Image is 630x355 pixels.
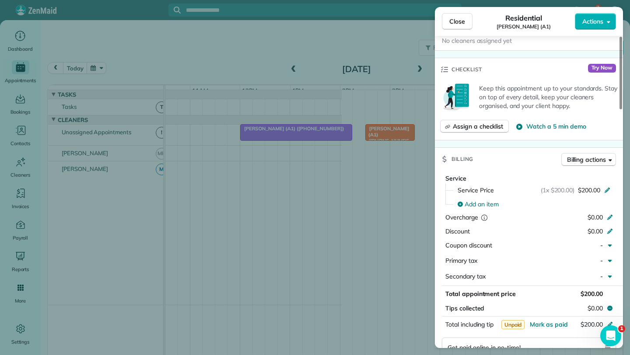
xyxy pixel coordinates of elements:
[588,304,603,313] span: $0.00
[445,304,484,313] span: Tips collected
[440,120,509,133] button: Assign a checklist
[581,320,603,328] span: $200.00
[452,197,616,211] button: Add an item
[516,122,586,131] button: Watch a 5 min demo
[445,320,493,328] span: Total including tip
[567,155,606,164] span: Billing actions
[588,213,603,221] span: $0.00
[479,84,618,110] p: Keep this appointment up to your standards. Stay on top of every detail, keep your cleaners organ...
[501,320,525,329] span: Unpaid
[581,290,603,298] span: $200.00
[445,241,492,249] span: Coupon discount
[453,122,503,131] span: Assign a checklist
[600,257,603,265] span: -
[445,257,477,265] span: Primary tax
[451,155,473,164] span: Billing
[458,186,494,195] span: Service Price
[442,37,512,45] span: No cleaners assigned yet
[541,186,575,195] span: (1x $200.00)
[505,13,542,23] span: Residential
[600,241,603,249] span: -
[526,122,586,131] span: Watch a 5 min demo
[452,183,616,197] button: Service Price(1x $200.00)$200.00
[451,65,482,74] span: Checklist
[530,320,568,329] button: Mark as paid
[445,213,521,222] div: Overcharge
[442,302,616,314] button: Tips collected$0.00
[588,227,603,235] span: $0.00
[442,13,472,30] button: Close
[497,23,551,30] span: [PERSON_NAME] (A1)
[588,64,616,73] span: Try Now
[600,272,603,280] span: -
[530,320,568,328] span: Mark as paid
[618,325,625,332] span: 1
[600,325,621,346] iframe: Intercom live chat
[449,17,465,26] span: Close
[445,174,466,182] span: Service
[445,272,486,280] span: Secondary tax
[448,343,521,352] span: Get paid online in no-time!
[445,227,470,235] span: Discount
[465,200,499,209] span: Add an item
[578,186,600,195] span: $200.00
[582,17,603,26] span: Actions
[445,290,516,298] span: Total appointment price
